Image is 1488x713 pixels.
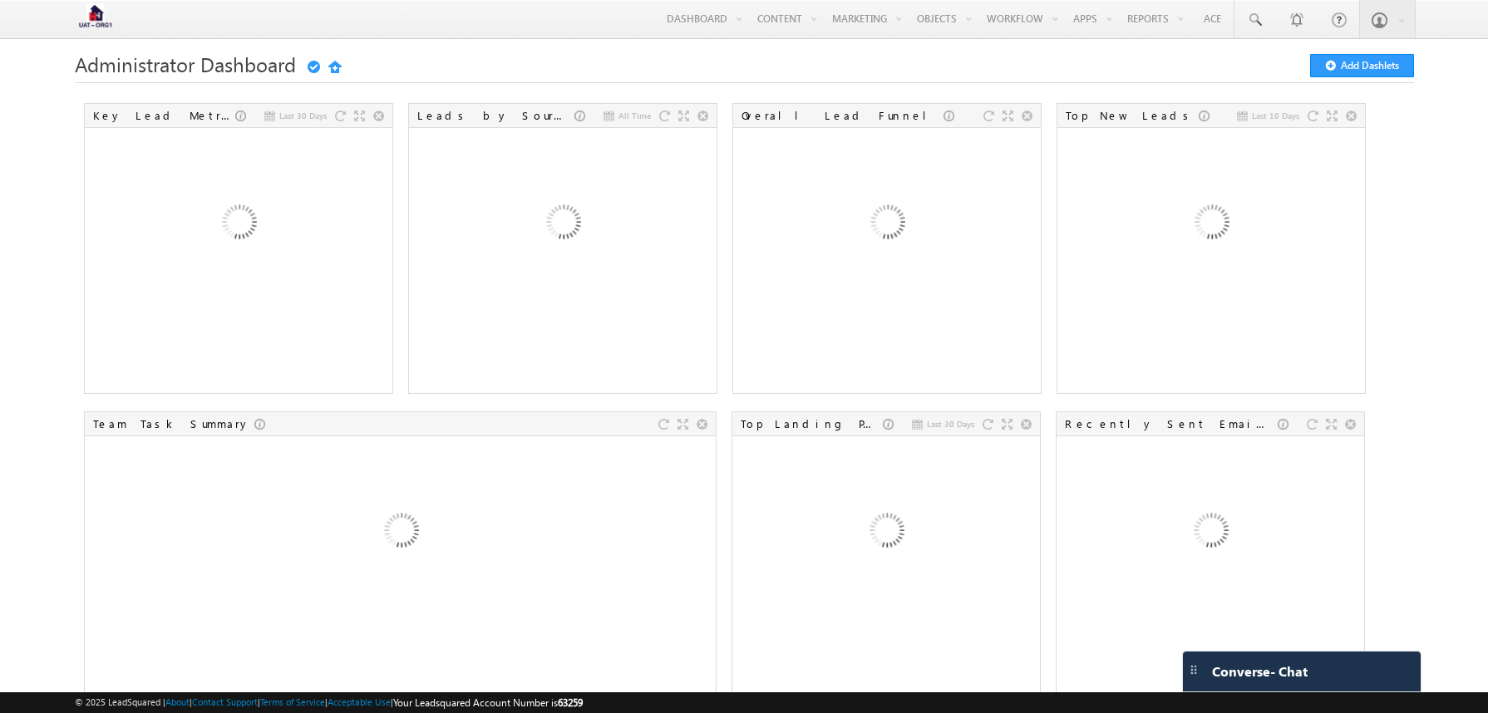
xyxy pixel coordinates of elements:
[558,696,583,709] span: 63259
[796,444,975,622] img: Loading...
[797,135,976,314] img: Loading...
[328,696,391,707] a: Acceptable Use
[1252,108,1299,123] span: Last 10 Days
[93,108,235,123] div: Key Lead Metrics
[75,695,583,711] span: © 2025 LeadSquared | | | | |
[279,108,327,123] span: Last 30 Days
[1187,663,1200,676] img: carter-drag
[1065,416,1278,431] div: Recently Sent Email Campaigns
[1212,664,1308,679] span: Converse - Chat
[1121,135,1300,314] img: Loading...
[192,696,258,707] a: Contact Support
[473,135,652,314] img: Loading...
[1310,54,1414,77] button: Add Dashlets
[149,135,328,314] img: Loading...
[165,696,190,707] a: About
[93,416,254,431] div: Team Task Summary
[417,108,574,123] div: Leads by Sources
[1066,108,1199,123] div: Top New Leads
[742,108,944,123] div: Overall Lead Funnel
[393,696,583,709] span: Your Leadsquared Account Number is
[75,4,116,33] img: Custom Logo
[927,416,974,431] span: Last 30 Days
[260,696,325,707] a: Terms of Service
[311,444,490,622] img: Loading...
[618,108,651,123] span: All Time
[741,416,883,431] div: Top Landing Pages
[75,51,296,77] span: Administrator Dashboard
[1121,444,1299,622] img: Loading...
